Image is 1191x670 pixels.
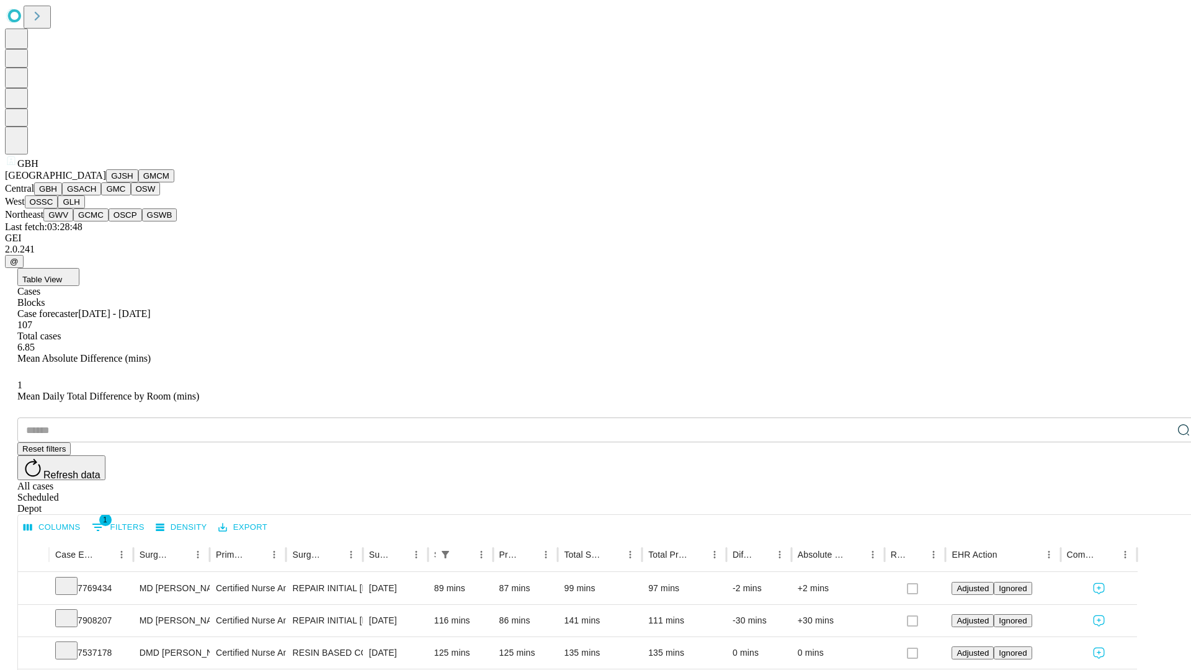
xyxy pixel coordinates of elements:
[73,208,109,221] button: GCMC
[999,584,1027,593] span: Ignored
[1067,550,1098,560] div: Comments
[390,546,408,563] button: Sort
[24,643,43,664] button: Expand
[153,518,210,537] button: Density
[89,517,148,537] button: Show filters
[17,342,35,352] span: 6.85
[648,637,720,669] div: 135 mins
[994,646,1032,659] button: Ignored
[24,610,43,632] button: Expand
[999,648,1027,658] span: Ignored
[172,546,189,563] button: Sort
[1117,546,1134,563] button: Menu
[248,546,265,563] button: Sort
[957,584,989,593] span: Adjusted
[847,546,864,563] button: Sort
[369,605,422,636] div: [DATE]
[216,637,280,669] div: Certified Nurse Anesthetist
[648,605,720,636] div: 111 mins
[215,518,270,537] button: Export
[5,209,43,220] span: Northeast
[62,182,101,195] button: GSACH
[798,637,878,669] div: 0 mins
[798,573,878,604] div: +2 mins
[925,546,942,563] button: Menu
[20,518,84,537] button: Select columns
[864,546,881,563] button: Menu
[17,158,38,169] span: GBH
[34,182,62,195] button: GBH
[106,169,138,182] button: GJSH
[771,546,788,563] button: Menu
[22,275,62,284] span: Table View
[499,573,552,604] div: 87 mins
[733,605,785,636] div: -30 mins
[17,353,151,364] span: Mean Absolute Difference (mins)
[43,470,100,480] span: Refresh data
[434,605,487,636] div: 116 mins
[798,550,845,560] div: Absolute Difference
[499,637,552,669] div: 125 mins
[369,637,422,669] div: [DATE]
[499,605,552,636] div: 86 mins
[994,614,1032,627] button: Ignored
[5,170,106,181] span: [GEOGRAPHIC_DATA]
[17,380,22,390] span: 1
[5,244,1186,255] div: 2.0.241
[24,578,43,600] button: Expand
[113,546,130,563] button: Menu
[43,208,73,221] button: GWV
[131,182,161,195] button: OSW
[10,257,19,266] span: @
[55,637,127,669] div: 7537178
[292,605,356,636] div: REPAIR INITIAL [MEDICAL_DATA] REDUCIBLE AGE [DEMOGRAPHIC_DATA] OR MORE
[908,546,925,563] button: Sort
[952,614,994,627] button: Adjusted
[5,221,83,232] span: Last fetch: 03:28:48
[96,546,113,563] button: Sort
[473,546,490,563] button: Menu
[648,573,720,604] div: 97 mins
[5,183,34,194] span: Central
[17,455,105,480] button: Refresh data
[140,573,203,604] div: MD [PERSON_NAME] [PERSON_NAME] Md
[564,637,636,669] div: 135 mins
[499,550,519,560] div: Predicted In Room Duration
[17,442,71,455] button: Reset filters
[342,546,360,563] button: Menu
[142,208,177,221] button: GSWB
[17,308,78,319] span: Case forecaster
[17,331,61,341] span: Total cases
[369,573,422,604] div: [DATE]
[369,550,389,560] div: Surgery Date
[952,582,994,595] button: Adjusted
[292,550,323,560] div: Surgery Name
[689,546,706,563] button: Sort
[648,550,687,560] div: Total Predicted Duration
[537,546,555,563] button: Menu
[1099,546,1117,563] button: Sort
[564,573,636,604] div: 99 mins
[58,195,84,208] button: GLH
[5,255,24,268] button: @
[564,550,603,560] div: Total Scheduled Duration
[55,605,127,636] div: 7908207
[622,546,639,563] button: Menu
[957,648,989,658] span: Adjusted
[22,444,66,453] span: Reset filters
[408,546,425,563] button: Menu
[604,546,622,563] button: Sort
[733,550,752,560] div: Difference
[99,514,112,526] span: 1
[437,546,454,563] div: 1 active filter
[189,546,207,563] button: Menu
[325,546,342,563] button: Sort
[55,573,127,604] div: 7769434
[25,195,58,208] button: OSSC
[434,637,487,669] div: 125 mins
[216,573,280,604] div: Certified Nurse Anesthetist
[292,637,356,669] div: RESIN BASED COMPOSITE 3 SURFACES, POSTERIOR
[952,550,997,560] div: EHR Action
[994,582,1032,595] button: Ignored
[706,546,723,563] button: Menu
